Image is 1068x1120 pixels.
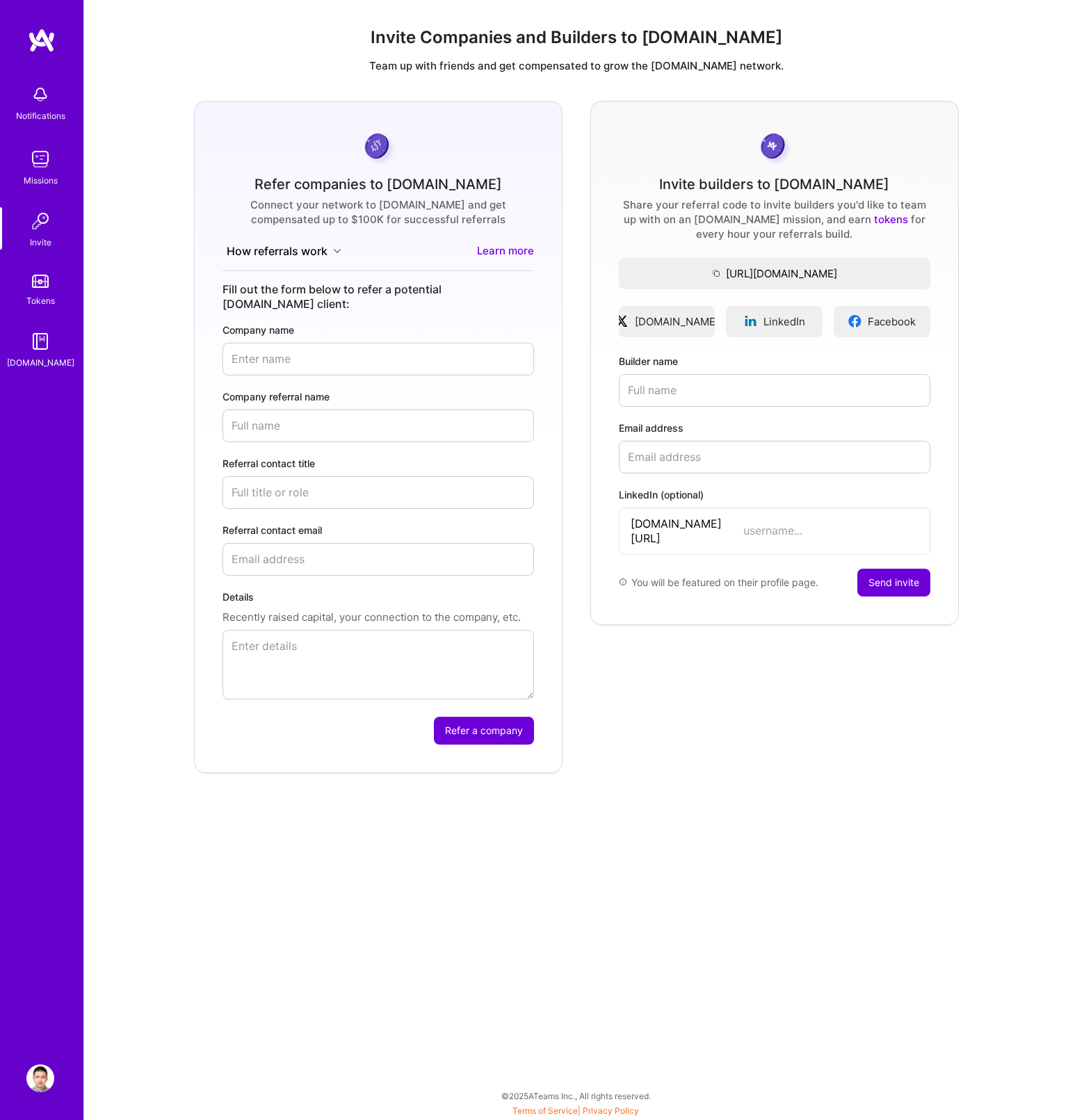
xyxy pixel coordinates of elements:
[619,197,930,241] div: Share your referral code to invite builders you'd like to team up with on an [DOMAIN_NAME] missio...
[222,389,534,404] label: Company referral name
[7,355,74,370] div: [DOMAIN_NAME]
[26,327,54,355] img: guide book
[743,314,758,328] img: linkedinLogo
[222,243,346,259] button: How referrals work
[619,266,930,281] span: [URL][DOMAIN_NAME]
[222,590,534,604] label: Details
[619,374,930,407] input: Full name
[619,487,930,502] label: LinkedIn (optional)
[583,1105,639,1116] a: Privacy Policy
[619,569,818,596] div: You will be featured on their profile page.
[222,523,534,537] label: Referral contact email
[26,81,54,108] img: bell
[874,213,908,226] a: tokens
[222,456,534,471] label: Referral contact title
[615,314,629,328] img: xLogo
[222,282,534,311] div: Fill out the form below to refer a potential [DOMAIN_NAME] client:
[222,197,534,227] div: Connect your network to [DOMAIN_NAME] and get compensated up to $100K for successful referrals
[360,129,396,166] img: purpleCoin
[763,314,805,329] span: LinkedIn
[24,173,58,188] div: Missions
[848,314,862,328] img: facebookLogo
[434,717,534,745] button: Refer a company
[222,610,534,624] p: Recently raised capital, your connection to the company, etc.
[619,441,930,473] input: Email address
[619,421,930,435] label: Email address
[26,145,54,173] img: teamwork
[868,314,916,329] span: Facebook
[222,476,534,509] input: Full title or role
[477,243,534,259] a: Learn more
[83,1078,1068,1113] div: © 2025 ATeams Inc., All rights reserved.
[857,569,930,596] button: Send invite
[512,1105,578,1116] a: Terms of Service
[222,543,534,576] input: Email address
[619,354,930,368] label: Builder name
[30,235,51,250] div: Invite
[254,177,502,192] div: Refer companies to [DOMAIN_NAME]
[631,517,743,546] span: [DOMAIN_NAME][URL]
[95,58,1057,73] p: Team up with friends and get compensated to grow the [DOMAIN_NAME] network.
[222,409,534,442] input: Full name
[635,314,719,329] span: [DOMAIN_NAME]
[26,207,54,235] img: Invite
[28,28,56,53] img: logo
[26,293,55,308] div: Tokens
[659,177,889,192] div: Invite builders to [DOMAIN_NAME]
[95,28,1057,48] h1: Invite Companies and Builders to [DOMAIN_NAME]
[743,524,919,538] input: username...
[16,108,65,123] div: Notifications
[32,275,49,288] img: tokens
[512,1105,639,1116] span: |
[756,129,793,166] img: grayCoin
[222,323,534,337] label: Company name
[222,343,534,375] input: Enter name
[26,1064,54,1092] img: User Avatar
